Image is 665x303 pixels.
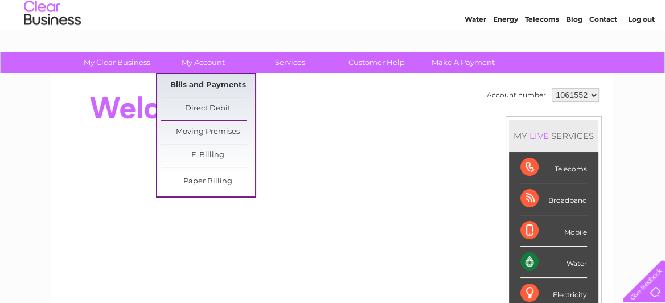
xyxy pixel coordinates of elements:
[493,48,518,57] a: Energy
[161,170,255,193] a: Paper Billing
[64,6,602,55] div: Clear Business is a trading name of Verastar Limited (registered in [GEOGRAPHIC_DATA] No. 3667643...
[23,30,81,64] img: logo.png
[161,97,255,120] a: Direct Debit
[627,48,654,57] a: Log out
[520,152,587,183] div: Telecoms
[157,52,251,73] a: My Account
[484,85,549,105] td: Account number
[70,52,164,73] a: My Clear Business
[520,247,587,278] div: Water
[520,183,587,215] div: Broadband
[243,52,337,73] a: Services
[416,52,510,73] a: Make A Payment
[330,52,424,73] a: Customer Help
[525,48,559,57] a: Telecoms
[509,120,598,152] div: MY SERVICES
[450,6,529,20] a: 0333 014 3131
[520,215,587,247] div: Mobile
[566,48,582,57] a: Blog
[589,48,617,57] a: Contact
[161,121,255,144] a: Moving Premises
[161,144,255,167] a: E-Billing
[161,74,255,97] a: Bills and Payments
[465,48,486,57] a: Water
[527,130,551,141] div: LIVE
